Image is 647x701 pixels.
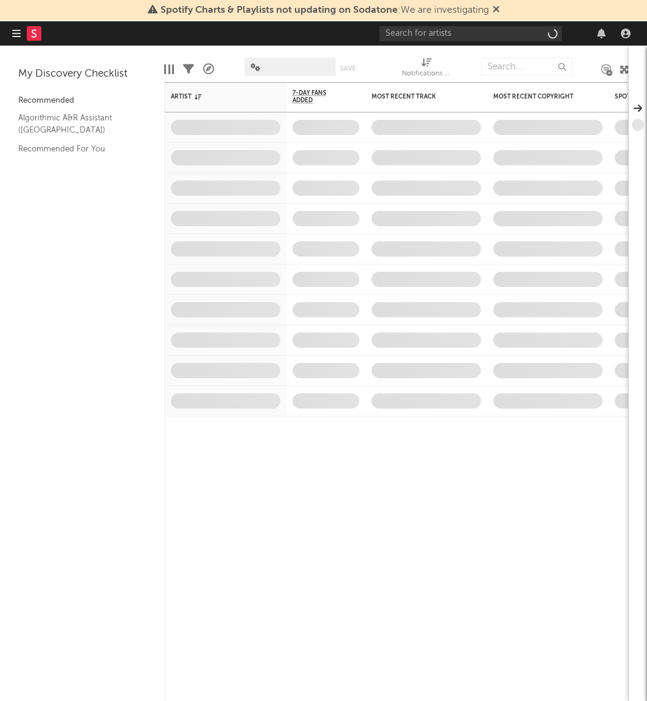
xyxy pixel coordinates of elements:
[161,5,398,15] span: Spotify Charts & Playlists not updating on Sodatone
[183,52,194,87] div: Filters
[372,93,463,100] div: Most Recent Track
[481,58,572,76] input: Search...
[402,52,451,87] div: Notifications (Artist)
[18,67,146,81] div: My Discovery Checklist
[493,5,500,15] span: Dismiss
[18,111,134,136] a: Algorithmic A&R Assistant ([GEOGRAPHIC_DATA])
[18,94,146,108] div: Recommended
[340,65,356,72] button: Save
[292,89,341,104] span: 7-Day Fans Added
[402,67,451,81] div: Notifications (Artist)
[203,52,214,87] div: A&R Pipeline
[161,5,489,15] span: : We are investigating
[171,93,262,100] div: Artist
[164,52,174,87] div: Edit Columns
[379,26,562,41] input: Search for artists
[493,93,584,100] div: Most Recent Copyright
[18,142,134,156] a: Recommended For You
